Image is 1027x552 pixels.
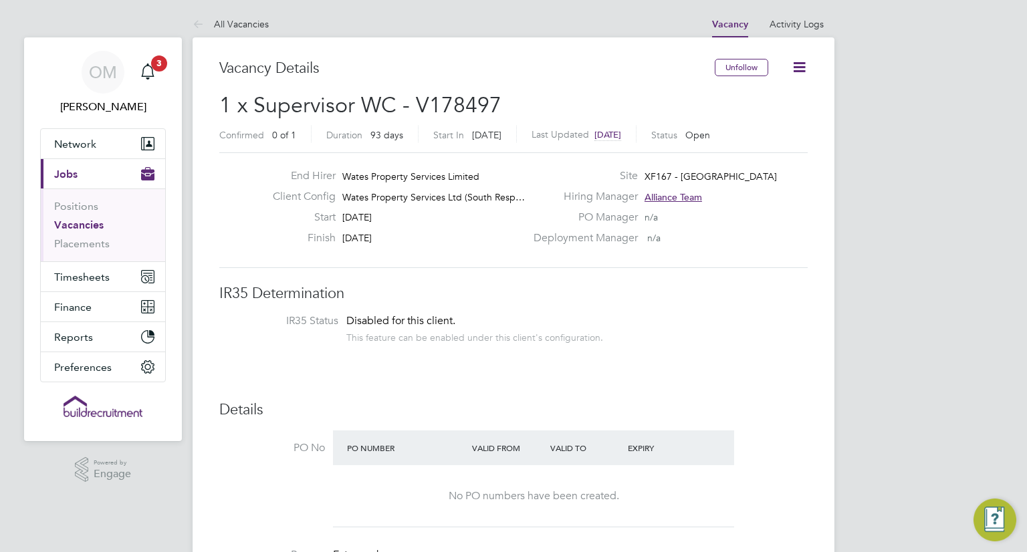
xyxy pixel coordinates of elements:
span: Wates Property Services Ltd (South Resp… [342,191,525,203]
label: Deployment Manager [526,231,638,245]
span: 3 [151,55,167,72]
button: Engage Resource Center [974,499,1016,541]
span: 0 of 1 [272,129,296,141]
span: Wates Property Services Limited [342,170,479,182]
a: 3 [134,51,161,94]
button: Jobs [41,159,165,188]
button: Unfollow [715,59,768,76]
nav: Main navigation [24,37,182,441]
a: Powered byEngage [75,457,132,482]
span: Reports [54,331,93,343]
span: 1 x Supervisor WC - V178497 [219,92,501,118]
div: No PO numbers have been created. [346,489,721,503]
div: Valid To [547,436,625,460]
span: Finance [54,301,92,313]
span: Timesheets [54,271,110,283]
h3: Details [219,400,808,420]
button: Finance [41,292,165,321]
span: Open [685,129,710,141]
label: Hiring Manager [526,190,638,204]
label: Status [651,129,677,141]
span: Jobs [54,168,78,180]
a: Placements [54,237,110,250]
button: Network [41,129,165,158]
h3: IR35 Determination [219,284,808,303]
a: All Vacancies [193,18,269,30]
span: OM [89,63,117,81]
span: 93 days [370,129,403,141]
span: Preferences [54,361,112,374]
label: Start In [433,129,464,141]
label: Client Config [262,190,336,204]
a: Positions [54,200,98,213]
button: Preferences [41,352,165,382]
span: XF167 - [GEOGRAPHIC_DATA] [645,170,777,182]
label: Site [526,169,638,183]
a: Vacancy [712,19,748,30]
button: Reports [41,322,165,352]
a: Go to home page [40,396,166,417]
span: [DATE] [594,129,621,140]
h3: Vacancy Details [219,59,715,78]
label: Last Updated [532,128,589,140]
span: Engage [94,468,131,480]
span: Powered by [94,457,131,468]
div: Expiry [624,436,703,460]
span: n/a [645,211,658,223]
a: Activity Logs [770,18,824,30]
div: PO Number [344,436,469,460]
span: [DATE] [472,129,501,141]
label: Finish [262,231,336,245]
span: Network [54,138,96,150]
label: IR35 Status [233,314,338,328]
img: buildrec-logo-retina.png [64,396,142,417]
a: Vacancies [54,219,104,231]
label: PO No [219,441,325,455]
span: [DATE] [342,211,372,223]
span: Disabled for this client. [346,314,455,327]
div: Valid From [469,436,547,460]
label: PO Manager [526,211,638,225]
a: OM[PERSON_NAME] [40,51,166,115]
div: Jobs [41,188,165,261]
span: n/a [647,232,661,244]
span: Alliance Team [645,191,702,203]
label: Duration [326,129,362,141]
span: [DATE] [342,232,372,244]
div: This feature can be enabled under this client's configuration. [346,328,603,343]
label: Confirmed [219,129,264,141]
label: Start [262,211,336,225]
label: End Hirer [262,169,336,183]
span: Odran McCarthy [40,99,166,115]
button: Timesheets [41,262,165,291]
